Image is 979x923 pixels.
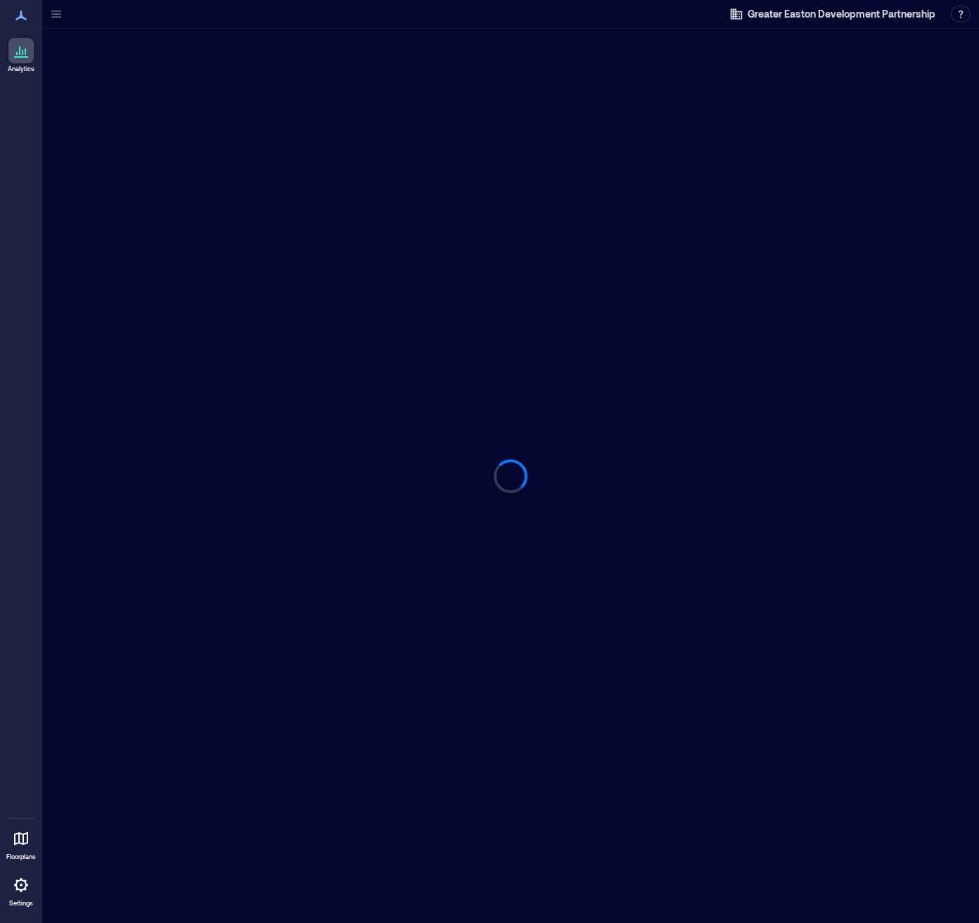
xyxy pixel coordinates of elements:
p: Floorplans [6,853,36,861]
a: Analytics [4,34,39,77]
button: Greater Easton Development Partnership [725,3,940,25]
p: Analytics [8,65,34,73]
p: Settings [9,899,33,908]
a: Settings [4,868,38,912]
span: Greater Easton Development Partnership [748,7,935,21]
a: Floorplans [2,822,40,865]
